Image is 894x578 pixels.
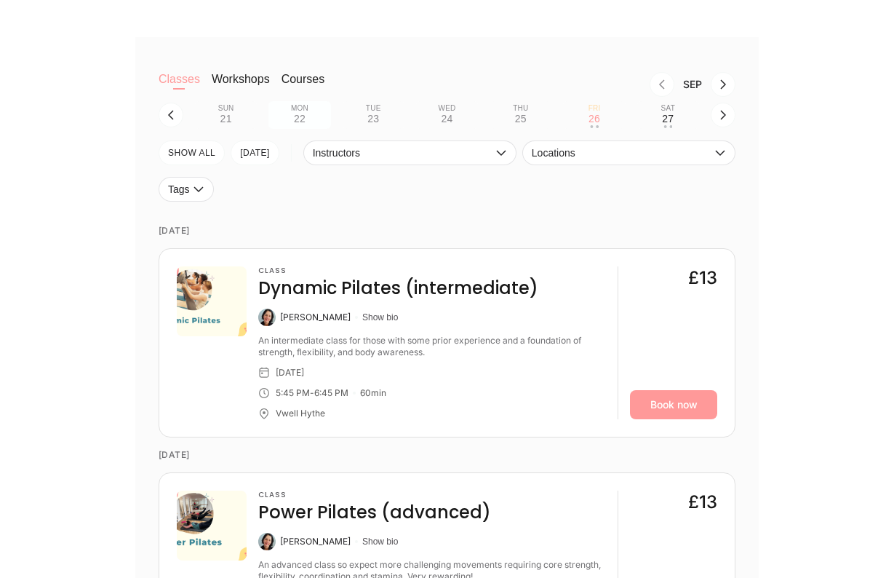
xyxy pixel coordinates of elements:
div: 24 [441,113,452,124]
div: 21 [220,113,232,124]
nav: Month switch [348,72,735,97]
time: [DATE] [159,213,735,248]
div: 26 [588,113,600,124]
time: [DATE] [159,438,735,472]
h4: Dynamic Pilates (intermediate) [258,277,538,300]
div: Mon [291,104,308,113]
div: • • [590,125,599,128]
span: Locations [532,147,711,159]
div: Month Sep [674,79,711,90]
div: 6:45 PM [314,387,348,399]
button: Previous month, Aug [650,72,674,97]
a: Book now [630,390,717,419]
button: [DATE] [231,140,279,165]
div: 27 [662,113,674,124]
div: 5:45 PM [276,387,310,399]
div: Vwell Hythe [276,408,325,419]
div: Tue [366,104,381,113]
button: Workshops [212,72,270,101]
div: Wed [438,104,455,113]
div: An intermediate class for those with some prior experience and a foundation of strength, flexibil... [258,335,606,358]
h4: Power Pilates (advanced) [258,501,491,524]
div: £13 [688,266,717,290]
img: de308265-3e9d-4747-ba2f-d825c0cdbde0.png [177,491,247,561]
div: [PERSON_NAME] [280,312,351,323]
img: Laura Berduig [258,533,276,550]
div: Sun [218,104,234,113]
img: ae0a0597-cc0d-4c1f-b89b-51775b502e7a.png [177,266,247,336]
div: Sat [661,104,675,113]
span: Tags [168,183,190,195]
button: Show bio [362,536,398,547]
button: Courses [282,72,325,101]
span: Instructors [313,147,492,159]
button: Show bio [362,312,398,323]
div: • • [663,125,672,128]
div: £13 [688,491,717,514]
div: - [310,387,314,399]
div: Fri [588,104,601,113]
button: Tags [159,177,214,202]
button: Instructors [303,140,516,165]
img: Laura Berduig [258,309,276,326]
div: 22 [294,113,306,124]
button: SHOW All [159,140,225,165]
h3: Class [258,491,491,499]
div: 23 [367,113,379,124]
div: [PERSON_NAME] [280,536,351,547]
button: Locations [522,140,735,165]
button: Next month, Oct [711,72,735,97]
button: Classes [159,72,200,101]
div: 60 min [360,387,386,399]
div: 25 [515,113,527,124]
div: Thu [513,104,528,113]
div: [DATE] [276,367,304,379]
h3: Class [258,266,538,275]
